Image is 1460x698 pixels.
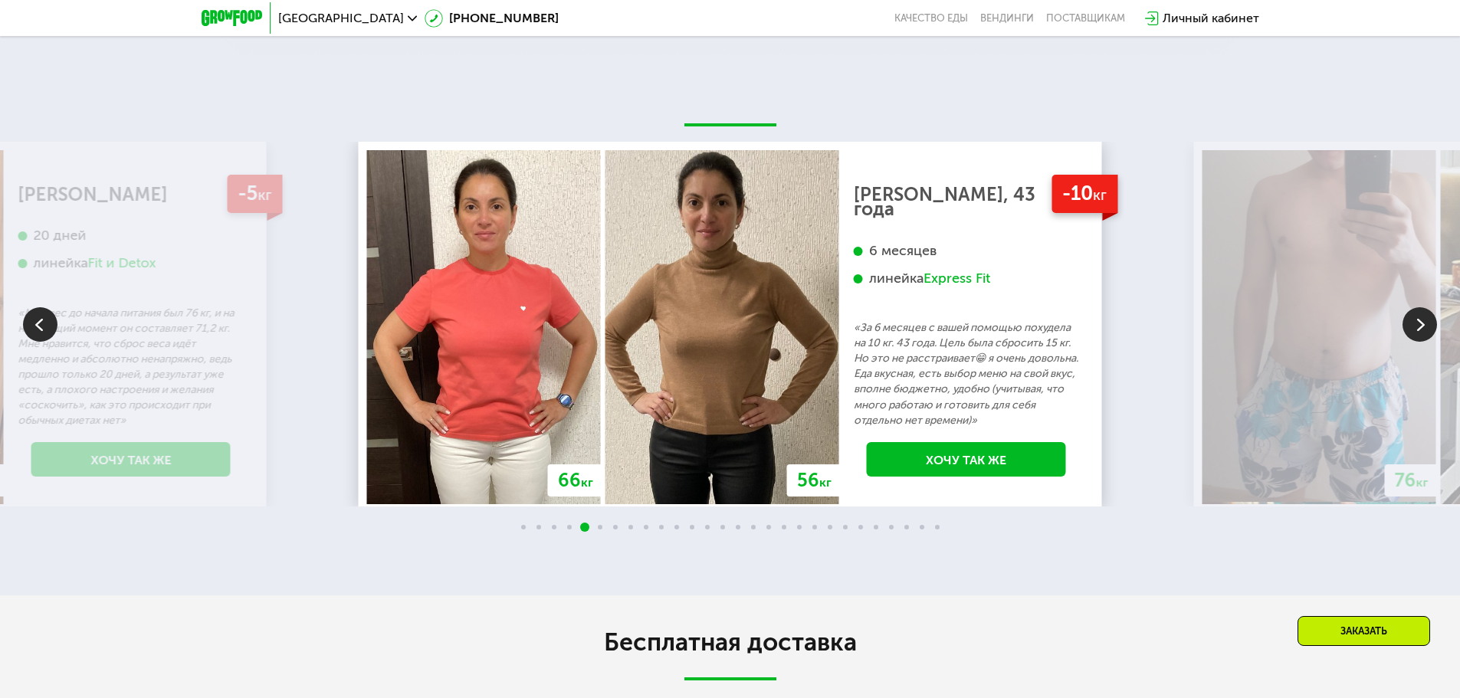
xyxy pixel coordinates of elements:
span: кг [1093,186,1107,204]
a: Хочу так же [31,442,231,477]
div: линейка [854,270,1079,287]
img: Slide left [23,307,57,342]
img: Slide right [1403,307,1437,342]
div: линейка [18,254,244,272]
a: Хочу так же [867,442,1066,477]
div: Fit и Detox [88,254,156,272]
span: кг [819,475,832,490]
div: [PERSON_NAME], 43 года [854,187,1079,218]
a: [PHONE_NUMBER] [425,9,559,28]
div: -10 [1052,175,1117,214]
span: кг [581,475,593,490]
div: Заказать [1298,616,1430,646]
div: поставщикам [1046,12,1125,25]
a: Качество еды [894,12,968,25]
div: 76 [1385,464,1439,496]
p: «За 6 месяцев с вашей помощью похудела на 10 кг. 43 года. Цель была сбросить 15 кг. Но это не рас... [854,320,1079,428]
div: [PERSON_NAME] [18,187,244,202]
h2: Бесплатная доставка [301,627,1160,657]
span: кг [258,186,271,204]
div: 56 [787,464,842,496]
div: 20 дней [18,227,244,244]
div: Личный кабинет [1163,9,1259,28]
a: Вендинги [980,12,1034,25]
div: 6 месяцев [854,242,1079,260]
span: [GEOGRAPHIC_DATA] [278,12,404,25]
p: «Мой вес до начала питания был 76 кг, и на настоящий момент он составляет 71,2 кг. Мне нравится, ... [18,306,244,428]
span: кг [1416,475,1429,490]
div: Express Fit [924,270,990,287]
div: -5 [227,175,282,214]
div: 66 [548,464,603,496]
